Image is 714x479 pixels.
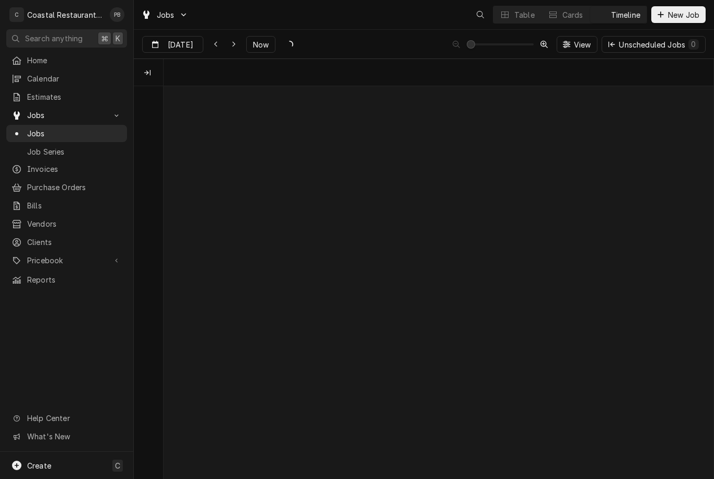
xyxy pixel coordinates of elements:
div: Cards [562,9,583,20]
a: Go to Help Center [6,410,127,427]
div: Unscheduled Jobs [619,39,699,50]
button: View [557,36,598,53]
span: K [116,33,120,44]
div: Timeline [611,9,640,20]
span: ⌘ [101,33,108,44]
span: What's New [27,431,121,442]
span: Purchase Orders [27,182,122,193]
button: Unscheduled Jobs0 [602,36,706,53]
div: C [9,7,24,22]
a: Vendors [6,215,127,232]
span: C [115,460,120,471]
button: New Job [651,6,706,23]
a: Reports [6,271,127,288]
a: Home [6,52,127,69]
div: normal [164,86,713,479]
div: Coastal Restaurant Repair [27,9,104,20]
span: Vendors [27,218,122,229]
a: Purchase Orders [6,179,127,196]
a: Go to What's New [6,428,127,445]
span: Create [27,461,51,470]
button: Search anything⌘K [6,29,127,48]
a: Calendar [6,70,127,87]
a: Invoices [6,160,127,178]
a: Bills [6,197,127,214]
div: 0 [690,39,697,50]
a: Go to Jobs [6,107,127,124]
span: Bills [27,200,122,211]
span: Help Center [27,413,121,424]
div: Phill Blush's Avatar [110,7,124,22]
a: Estimates [6,88,127,106]
a: Job Series [6,143,127,160]
span: Calendar [27,73,122,84]
button: Open search [472,6,489,23]
span: Reports [27,274,122,285]
button: Now [246,36,275,53]
span: Clients [27,237,122,248]
span: Pricebook [27,255,106,266]
div: Technicians column. SPACE for context menu [134,59,165,86]
span: Home [27,55,122,66]
div: PB [110,7,124,22]
a: Jobs [6,125,127,142]
span: Jobs [27,128,122,139]
button: [DATE] [142,36,203,53]
span: Now [251,39,271,50]
span: Jobs [27,110,106,121]
a: Clients [6,233,127,251]
span: Job Series [27,146,122,157]
div: left [134,86,163,479]
span: Invoices [27,163,122,174]
div: Table [514,9,535,20]
span: View [572,39,593,50]
a: Go to Pricebook [6,252,127,269]
span: New Job [666,9,701,20]
span: Estimates [27,91,122,102]
span: Search anything [25,33,83,44]
span: Jobs [157,9,175,20]
a: Go to Jobs [137,6,192,24]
